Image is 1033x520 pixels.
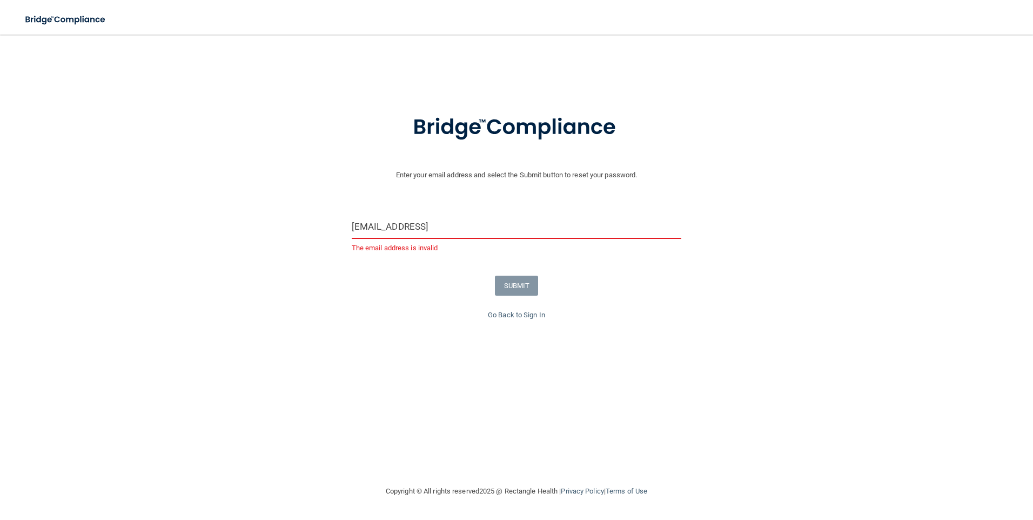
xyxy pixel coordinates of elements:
p: The email address is invalid [352,242,682,255]
iframe: Drift Widget Chat Controller [846,443,1020,486]
button: SUBMIT [495,276,539,296]
img: bridge_compliance_login_screen.278c3ca4.svg [391,99,642,156]
a: Privacy Policy [561,487,603,495]
a: Terms of Use [606,487,647,495]
a: Go Back to Sign In [488,311,545,319]
div: Copyright © All rights reserved 2025 @ Rectangle Health | | [319,474,714,509]
input: Email [352,215,682,239]
img: bridge_compliance_login_screen.278c3ca4.svg [16,9,116,31]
